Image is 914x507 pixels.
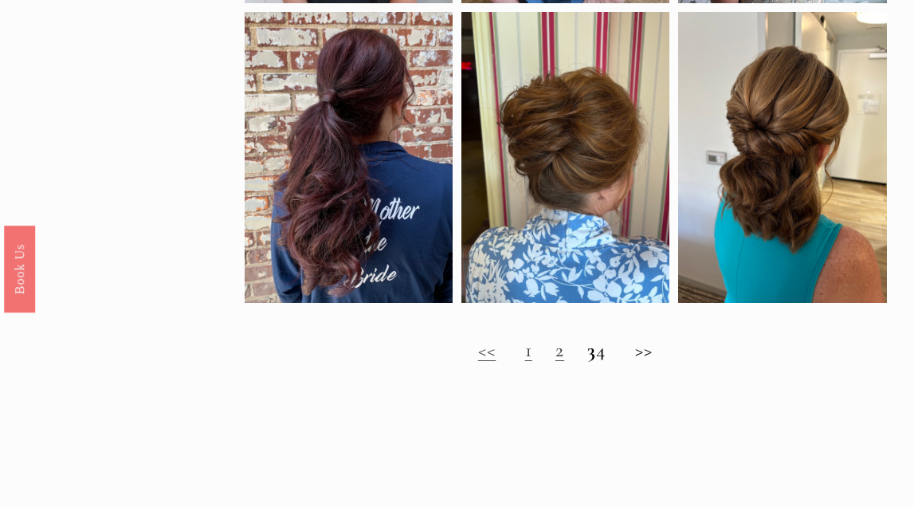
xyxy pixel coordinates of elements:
[245,339,887,362] h2: 4 >>
[555,338,564,362] a: 2
[478,338,496,362] a: <<
[525,338,532,362] a: 1
[4,226,35,312] a: Book Us
[587,338,596,362] strong: 3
